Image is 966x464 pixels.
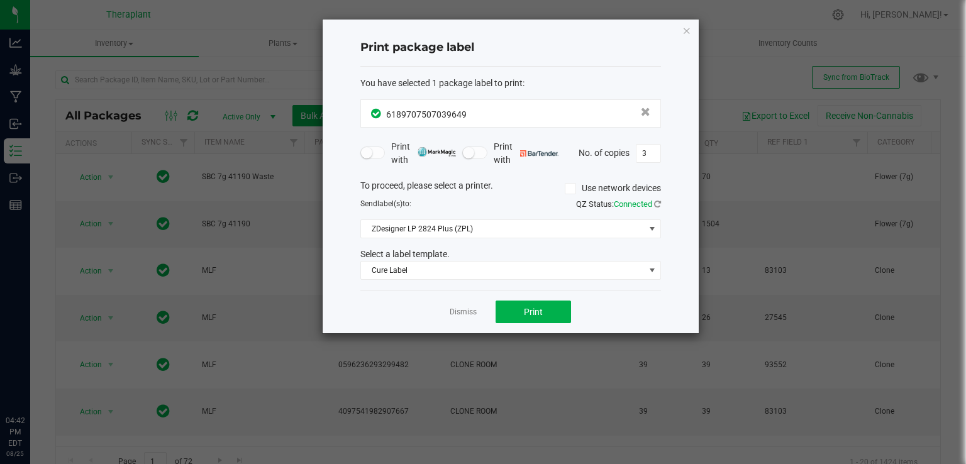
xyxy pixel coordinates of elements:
div: : [360,77,661,90]
span: Send to: [360,199,411,208]
div: To proceed, please select a printer. [351,179,670,198]
label: Use network devices [565,182,661,195]
span: You have selected 1 package label to print [360,78,523,88]
span: Cure Label [361,262,645,279]
span: QZ Status: [576,199,661,209]
span: Connected [614,199,652,209]
span: No. of copies [579,147,630,157]
span: label(s) [377,199,402,208]
div: Select a label template. [351,248,670,261]
span: Print [524,307,543,317]
button: Print [496,301,571,323]
img: bartender.png [520,150,558,157]
span: In Sync [371,107,383,120]
h4: Print package label [360,40,661,56]
span: Print with [494,140,558,167]
img: mark_magic_cybra.png [418,147,456,157]
a: Dismiss [450,307,477,318]
span: 6189707507039649 [386,109,467,119]
span: Print with [391,140,456,167]
iframe: Resource center [13,363,50,401]
span: ZDesigner LP 2824 Plus (ZPL) [361,220,645,238]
